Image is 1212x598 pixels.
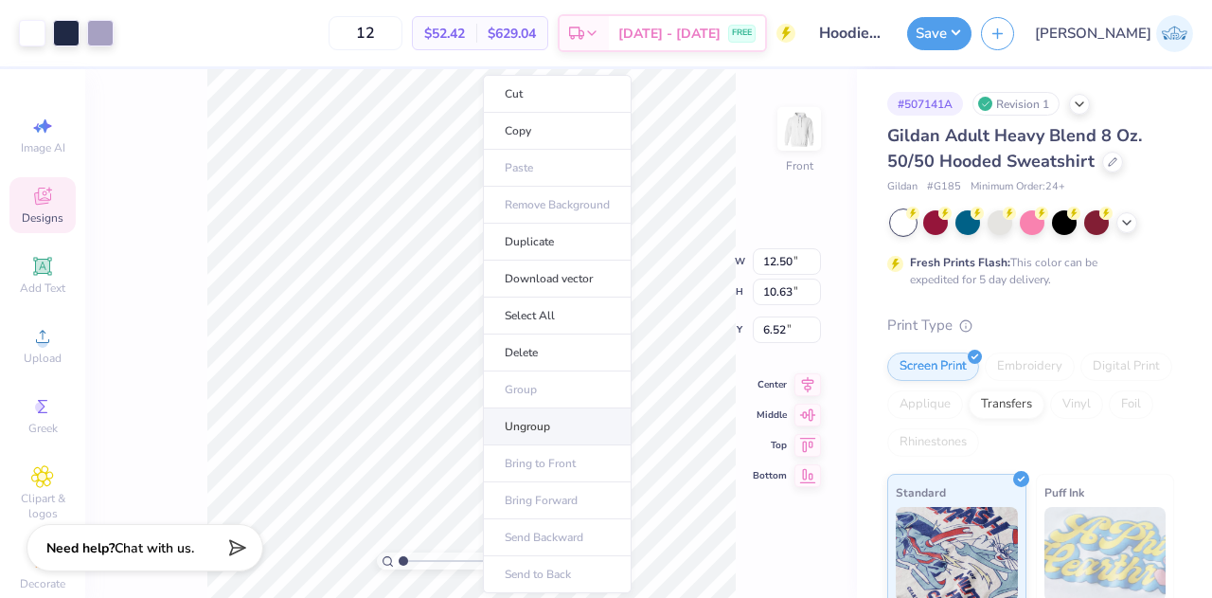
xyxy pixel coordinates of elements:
span: Standard [896,482,946,502]
li: Duplicate [483,224,632,261]
span: Bottom [753,469,787,482]
span: # G185 [927,179,961,195]
span: Add Text [20,281,65,296]
span: Center [753,378,787,391]
a: [PERSON_NAME] [1035,15,1193,52]
div: Rhinestones [887,428,979,457]
span: $629.04 [488,24,536,44]
span: Greek [28,421,58,436]
span: Chat with us. [115,539,194,557]
span: Gildan [887,179,918,195]
div: Screen Print [887,353,979,381]
li: Select All [483,298,632,335]
li: Download vector [483,261,632,298]
span: Designs [22,210,63,226]
strong: Fresh Prints Flash: [910,255,1010,270]
div: Revision 1 [972,92,1060,116]
img: Front [780,110,818,148]
input: – – [329,16,402,50]
span: Decorate [20,576,65,591]
div: # 507141A [887,92,963,116]
div: Front [786,157,813,174]
li: Ungroup [483,408,632,445]
span: Minimum Order: 24 + [971,179,1065,195]
span: Clipart & logos [9,491,76,521]
div: Digital Print [1080,353,1172,381]
div: Print Type [887,315,1174,336]
span: Middle [753,408,787,422]
span: Puff Ink [1044,482,1084,502]
span: [PERSON_NAME] [1035,23,1151,45]
div: Vinyl [1050,390,1103,419]
span: Top [753,439,787,452]
div: Applique [887,390,963,419]
img: Janilyn Atanacio [1156,15,1193,52]
div: This color can be expedited for 5 day delivery. [910,254,1143,288]
span: FREE [732,27,752,40]
span: [DATE] - [DATE] [618,24,721,44]
div: Transfers [969,390,1044,419]
input: Untitled Design [805,14,898,52]
span: Upload [24,351,62,366]
li: Delete [483,335,632,371]
span: Image AI [21,140,65,155]
strong: Need help? [46,539,115,557]
div: Embroidery [985,353,1075,381]
span: $52.42 [424,24,465,44]
li: Copy [483,113,632,150]
li: Cut [483,75,632,113]
span: Gildan Adult Heavy Blend 8 Oz. 50/50 Hooded Sweatshirt [887,124,1142,172]
button: Save [907,17,971,50]
div: Foil [1109,390,1153,419]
